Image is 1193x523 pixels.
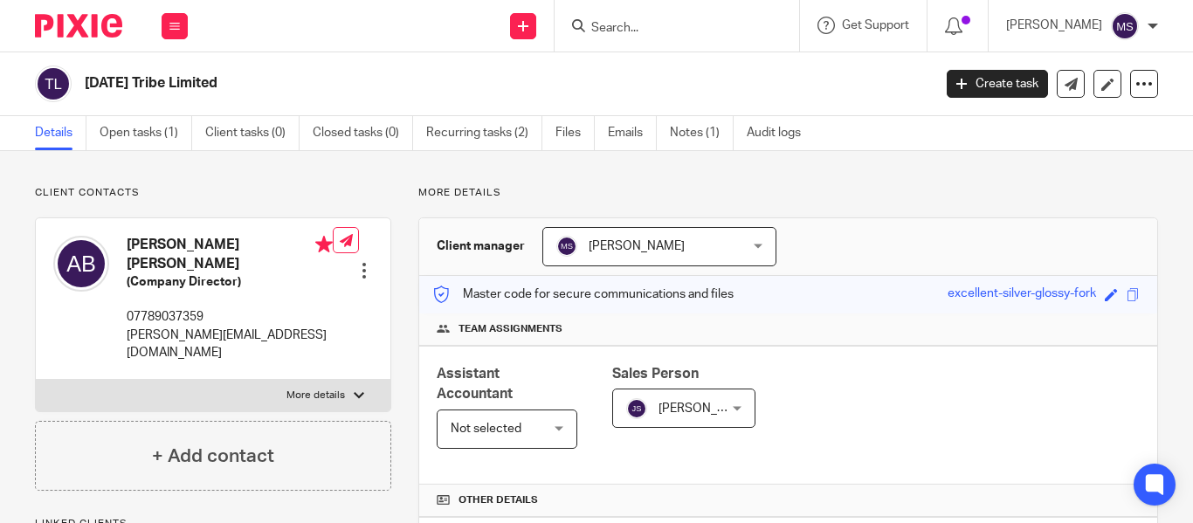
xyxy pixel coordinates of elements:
[1111,12,1139,40] img: svg%3E
[612,367,699,381] span: Sales Person
[100,116,192,150] a: Open tasks (1)
[589,240,685,252] span: [PERSON_NAME]
[85,74,754,93] h2: [DATE] Tribe Limited
[127,327,333,362] p: [PERSON_NAME][EMAIL_ADDRESS][DOMAIN_NAME]
[947,70,1048,98] a: Create task
[53,236,109,292] img: svg%3E
[127,236,333,273] h4: [PERSON_NAME] [PERSON_NAME]
[451,423,521,435] span: Not selected
[432,286,734,303] p: Master code for secure communications and files
[127,308,333,326] p: 07789037359
[555,116,595,150] a: Files
[459,493,538,507] span: Other details
[659,403,755,415] span: [PERSON_NAME]
[1006,17,1102,34] p: [PERSON_NAME]
[127,273,333,291] h5: (Company Director)
[437,237,525,255] h3: Client manager
[747,116,814,150] a: Audit logs
[35,186,391,200] p: Client contacts
[152,443,274,470] h4: + Add contact
[670,116,734,150] a: Notes (1)
[626,398,647,419] img: svg%3E
[437,367,513,401] span: Assistant Accountant
[608,116,657,150] a: Emails
[35,116,86,150] a: Details
[35,14,122,38] img: Pixie
[459,322,562,336] span: Team assignments
[418,186,1158,200] p: More details
[556,236,577,257] img: svg%3E
[205,116,300,150] a: Client tasks (0)
[948,285,1096,305] div: excellent-silver-glossy-fork
[35,65,72,102] img: svg%3E
[842,19,909,31] span: Get Support
[590,21,747,37] input: Search
[313,116,413,150] a: Closed tasks (0)
[426,116,542,150] a: Recurring tasks (2)
[315,236,333,253] i: Primary
[286,389,345,403] p: More details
